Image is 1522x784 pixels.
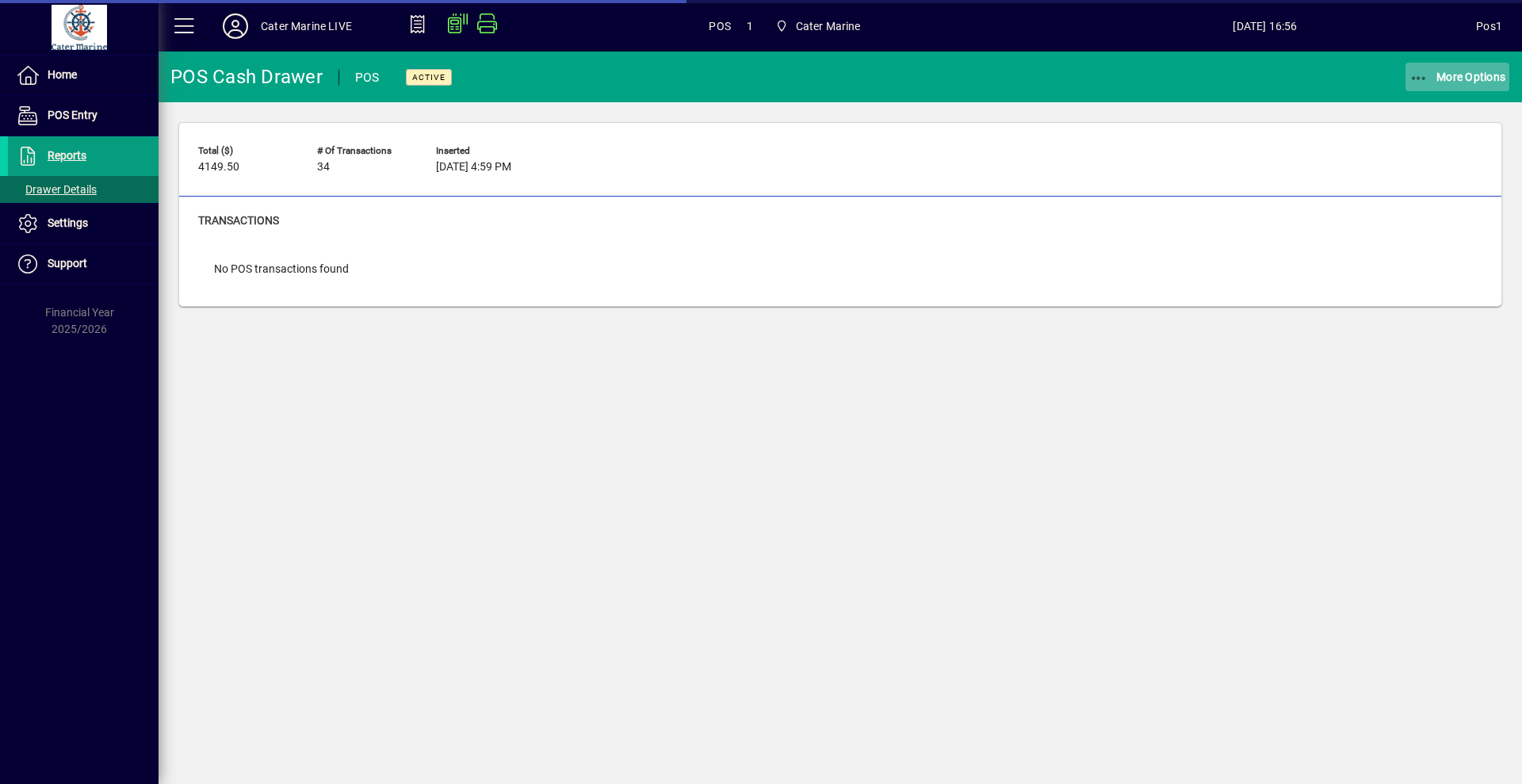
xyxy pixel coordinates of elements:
[261,13,352,39] div: Cater Marine LIVE
[16,183,97,196] span: Drawer Details
[317,146,412,156] span: # of Transactions
[48,216,88,229] span: Settings
[198,161,239,174] span: 4149.50
[1409,71,1506,83] span: More Options
[198,214,279,227] span: Transactions
[8,176,159,203] a: Drawer Details
[210,12,261,40] button: Profile
[1054,13,1477,39] span: [DATE] 16:56
[436,146,531,156] span: Inserted
[436,161,511,174] span: [DATE] 4:59 PM
[1476,13,1502,39] div: Pos1
[709,13,731,39] span: POS
[317,161,330,174] span: 34
[355,65,380,90] div: POS
[796,13,861,39] span: Cater Marine
[48,257,87,270] span: Support
[48,109,98,121] span: POS Entry
[48,149,86,162] span: Reports
[412,72,446,82] span: Active
[747,13,753,39] span: 1
[198,146,293,156] span: Total ($)
[8,96,159,136] a: POS Entry
[1405,63,1510,91] button: More Options
[8,244,159,284] a: Support
[48,68,77,81] span: Home
[198,245,365,293] div: No POS transactions found
[769,12,867,40] span: Cater Marine
[170,64,323,90] div: POS Cash Drawer
[8,204,159,243] a: Settings
[8,55,159,95] a: Home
